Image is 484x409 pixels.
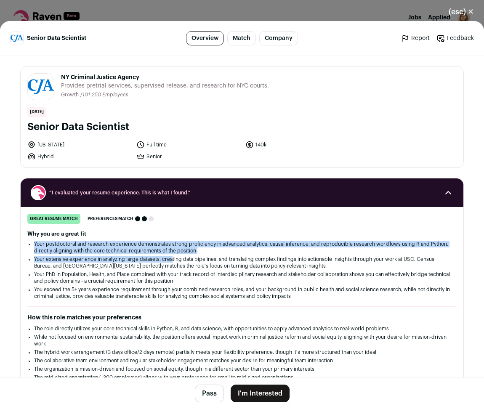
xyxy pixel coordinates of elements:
li: Your PhD in Population, Health, and Place combined with your track record of interdisciplinary re... [34,271,450,284]
li: The hybrid work arrangement (3 days office/2 days remote) partially meets your flexibility prefer... [34,349,450,356]
button: I'm Interested [231,385,290,402]
a: Overview [186,31,224,45]
li: Your extensive experience in analyzing large datasets, creating data pipelines, and translating c... [34,256,450,269]
span: 101-250 Employees [82,92,128,97]
span: Preferences match [88,215,133,223]
span: Provides pretrial services, supervised release, and research for NYC courts. [61,82,269,90]
button: Pass [195,385,224,402]
a: Report [401,34,430,42]
span: “I evaluated your resume experience. This is what I found.” [49,189,435,196]
li: The collaborative team environment and regular stakeholder engagement matches your desire for mea... [34,357,450,364]
li: 140k [245,141,349,149]
span: NY Criminal Justice Agency [61,73,269,82]
button: Close modal [439,3,484,21]
a: Company [259,31,298,45]
li: Your postdoctoral and research experience demonstrates strong proficiency in advanced analytics, ... [34,241,450,254]
div: great resume match [27,214,80,224]
li: The role directly utilizes your core technical skills in Python, R, and data science, with opport... [34,325,450,332]
span: Senior Data Scientist [27,34,86,42]
span: [DATE] [27,107,46,117]
li: Hybrid [27,152,131,161]
h2: Why you are a great fit [27,231,457,237]
li: [US_STATE] [27,141,131,149]
li: The organization is mission-driven and focused on social equity, though in a different sector tha... [34,366,450,372]
li: Growth [61,92,80,98]
a: Feedback [436,34,474,42]
a: Match [227,31,256,45]
li: While not focused on environmental sustainability, the position offers social impact work in crim... [34,334,450,347]
li: Senior [136,152,240,161]
h1: Senior Data Scientist [27,120,457,134]
img: 26faf06a043460330c377d49fff4faed1210b63dab2973e02debe712b75746ef.png [11,32,23,45]
h2: How this role matches your preferences [27,313,457,322]
li: Full time [136,141,240,149]
li: You exceed the 5+ years experience requirement through your combined research roles, and your bac... [34,286,450,300]
img: 26faf06a043460330c377d49fff4faed1210b63dab2973e02debe712b75746ef.png [28,74,54,100]
li: The mid-sized organization (~300 employees) aligns with your preference for small to mid-sized or... [34,374,450,381]
li: / [80,92,128,98]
